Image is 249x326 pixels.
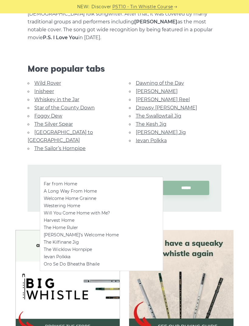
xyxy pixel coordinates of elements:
a: Dawning of the Day [136,80,184,86]
span: NEW: [77,3,90,10]
a: Star of the County Down [34,105,95,111]
p: is a song written in [DATE]. by , an [DEMOGRAPHIC_DATA] folk songwriter. After that, it was cover... [28,2,221,42]
a: Inisheer [34,88,54,94]
li: A Long Way From Home [44,187,159,195]
li: Harvest Home [44,217,159,224]
li: Far from Home [44,180,159,187]
span: More popular tabs [28,63,221,74]
strong: P.S. I Love You [43,35,78,40]
a: The Silver Spear [34,121,73,127]
li: The Kilfinane Jig [44,238,159,246]
li: Ievan Polkka [44,253,159,260]
a: Foggy Dew [34,113,62,119]
strong: [PERSON_NAME] [134,19,177,25]
a: The Sailor’s Hornpipe [34,146,86,151]
li: The Wicklow Hornpipe [44,246,159,253]
a: Drowsy [PERSON_NAME] [136,105,197,111]
li: Oro Se Do Bheatha Bhaile [44,260,159,268]
a: Whiskey in the Jar [34,97,79,102]
li: [PERSON_NAME]’s Welcome Home [44,231,159,238]
a: [GEOGRAPHIC_DATA] to [GEOGRAPHIC_DATA] [28,129,93,143]
a: PST10 - Tin Whistle Course [112,3,173,10]
span: Discover [91,3,111,10]
li: Westering Home [44,202,159,209]
li: Will You Come Home with Me? [44,209,159,217]
li: Welcome Home Grainne [44,195,159,202]
a: [PERSON_NAME] Jig [136,129,186,135]
a: The Swallowtail Jig [136,113,181,119]
li: The Home Ruler [44,224,159,231]
a: [PERSON_NAME] [136,88,178,94]
a: [PERSON_NAME] Reel [136,97,190,102]
a: Ievan Polkka [136,138,167,143]
a: Wild Rover [34,80,61,86]
a: The Kesh Jig [136,121,166,127]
